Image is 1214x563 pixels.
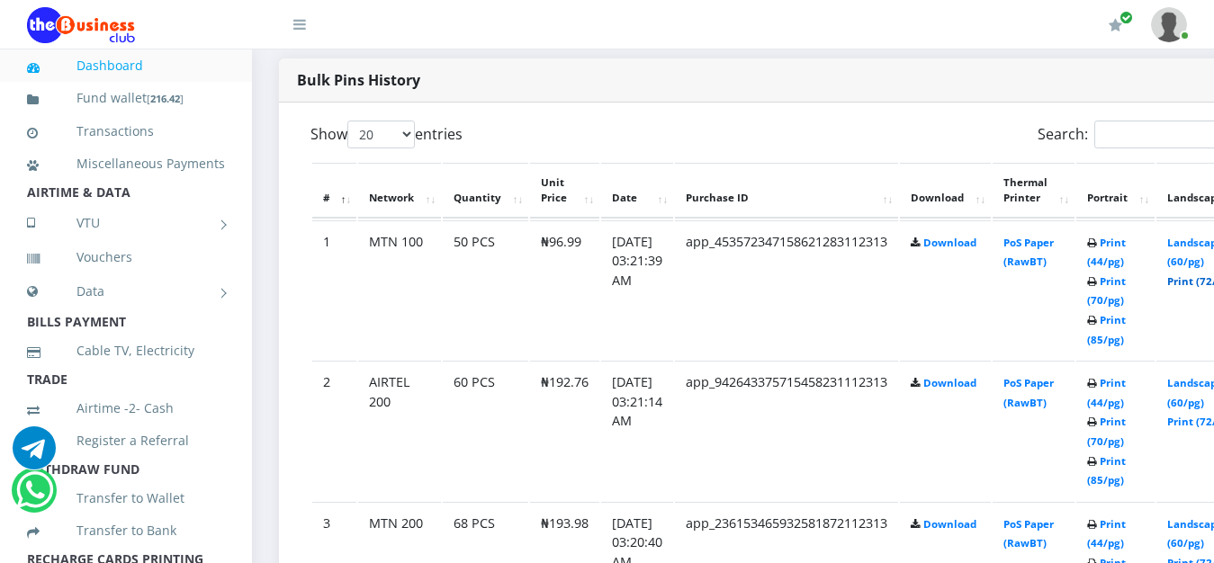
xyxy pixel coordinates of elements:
th: Quantity: activate to sort column ascending [443,163,528,219]
td: [DATE] 03:21:14 AM [601,361,673,500]
th: Unit Price: activate to sort column ascending [530,163,599,219]
th: Portrait: activate to sort column ascending [1076,163,1155,219]
a: Airtime -2- Cash [27,388,225,429]
a: Data [27,269,225,314]
th: #: activate to sort column descending [312,163,356,219]
td: 50 PCS [443,220,528,360]
a: VTU [27,201,225,246]
th: Purchase ID: activate to sort column ascending [675,163,898,219]
th: Thermal Printer: activate to sort column ascending [993,163,1075,219]
td: 1 [312,220,356,360]
a: Transfer to Wallet [27,478,225,519]
i: Renew/Upgrade Subscription [1109,18,1122,32]
a: Print (85/pg) [1087,454,1126,487]
td: ₦192.76 [530,361,599,500]
td: app_453572347158621283112313 [675,220,898,360]
a: Download [923,236,976,249]
a: PoS Paper (RawBT) [1003,236,1054,269]
label: Show entries [310,121,463,148]
th: Network: activate to sort column ascending [358,163,441,219]
a: Download [923,376,976,389]
td: app_942643375715458231112313 [675,361,898,500]
th: Download: activate to sort column ascending [900,163,991,219]
a: Cable TV, Electricity [27,330,225,371]
a: Print (44/pg) [1087,376,1126,409]
a: Chat for support [13,440,56,469]
a: Transactions [27,111,225,152]
span: Renew/Upgrade Subscription [1120,11,1133,24]
a: Print (44/pg) [1087,517,1126,550]
td: 60 PCS [443,361,528,500]
td: ₦96.99 [530,220,599,360]
a: PoS Paper (RawBT) [1003,376,1054,409]
a: Print (85/pg) [1087,313,1126,346]
small: [ ] [147,92,184,105]
a: Vouchers [27,237,225,278]
a: Dashboard [27,45,225,86]
a: Chat for support [16,482,53,512]
a: Register a Referral [27,420,225,461]
a: Miscellaneous Payments [27,143,225,184]
td: AIRTEL 200 [358,361,441,500]
a: Print (70/pg) [1087,415,1126,448]
a: Print (44/pg) [1087,236,1126,269]
img: Logo [27,7,135,43]
td: MTN 100 [358,220,441,360]
a: Fund wallet[216.42] [27,77,225,120]
select: Showentries [347,121,415,148]
a: PoS Paper (RawBT) [1003,517,1054,550]
td: [DATE] 03:21:39 AM [601,220,673,360]
th: Date: activate to sort column ascending [601,163,673,219]
a: Transfer to Bank [27,510,225,551]
a: Download [923,517,976,531]
td: 2 [312,361,356,500]
strong: Bulk Pins History [297,70,420,90]
img: User [1151,7,1187,42]
b: 216.42 [150,92,180,105]
a: Print (70/pg) [1087,274,1126,308]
